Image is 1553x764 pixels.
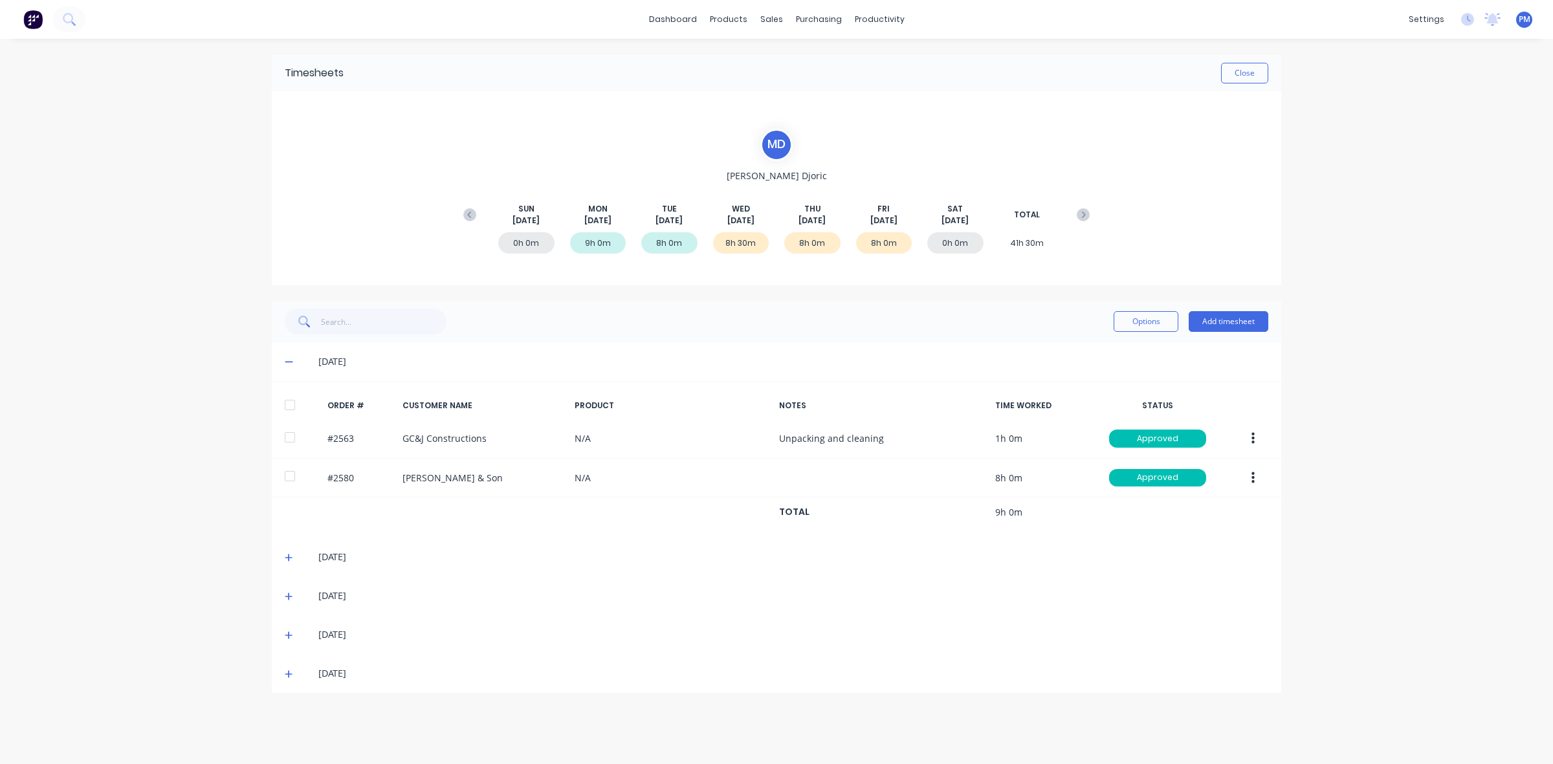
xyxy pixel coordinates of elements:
[321,309,447,334] input: Search...
[318,355,1268,369] div: [DATE]
[1109,430,1206,448] div: Approved
[1109,469,1206,487] div: Approved
[498,232,555,254] div: 0h 0m
[285,65,344,81] div: Timesheets
[1189,311,1268,332] button: Add timesheet
[318,550,1268,564] div: [DATE]
[848,10,911,29] div: productivity
[779,400,985,411] div: NOTES
[877,203,890,215] span: FRI
[703,10,754,29] div: products
[575,400,769,411] div: PRODUCT
[655,215,683,226] span: [DATE]
[588,203,608,215] span: MON
[584,215,611,226] span: [DATE]
[727,215,754,226] span: [DATE]
[784,232,841,254] div: 8h 0m
[804,203,821,215] span: THU
[732,203,750,215] span: WED
[570,232,626,254] div: 9h 0m
[760,129,793,161] div: M D
[643,10,703,29] a: dashboard
[1014,209,1040,221] span: TOTAL
[1519,14,1530,25] span: PM
[23,10,43,29] img: Factory
[942,215,969,226] span: [DATE]
[727,169,827,182] span: [PERSON_NAME] Djoric
[402,400,564,411] div: CUSTOMER NAME
[641,232,698,254] div: 8h 0m
[662,203,677,215] span: TUE
[870,215,898,226] span: [DATE]
[999,232,1055,254] div: 41h 30m
[995,400,1092,411] div: TIME WORKED
[1108,429,1207,448] button: Approved
[1114,311,1178,332] button: Options
[927,232,984,254] div: 0h 0m
[318,589,1268,603] div: [DATE]
[1103,400,1213,411] div: STATUS
[327,400,392,411] div: ORDER #
[713,232,769,254] div: 8h 30m
[1402,10,1451,29] div: settings
[512,215,540,226] span: [DATE]
[799,215,826,226] span: [DATE]
[318,666,1268,681] div: [DATE]
[1108,468,1207,488] button: Approved
[754,10,789,29] div: sales
[1221,63,1268,83] button: Close
[789,10,848,29] div: purchasing
[947,203,963,215] span: SAT
[318,628,1268,642] div: [DATE]
[518,203,534,215] span: SUN
[856,232,912,254] div: 8h 0m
